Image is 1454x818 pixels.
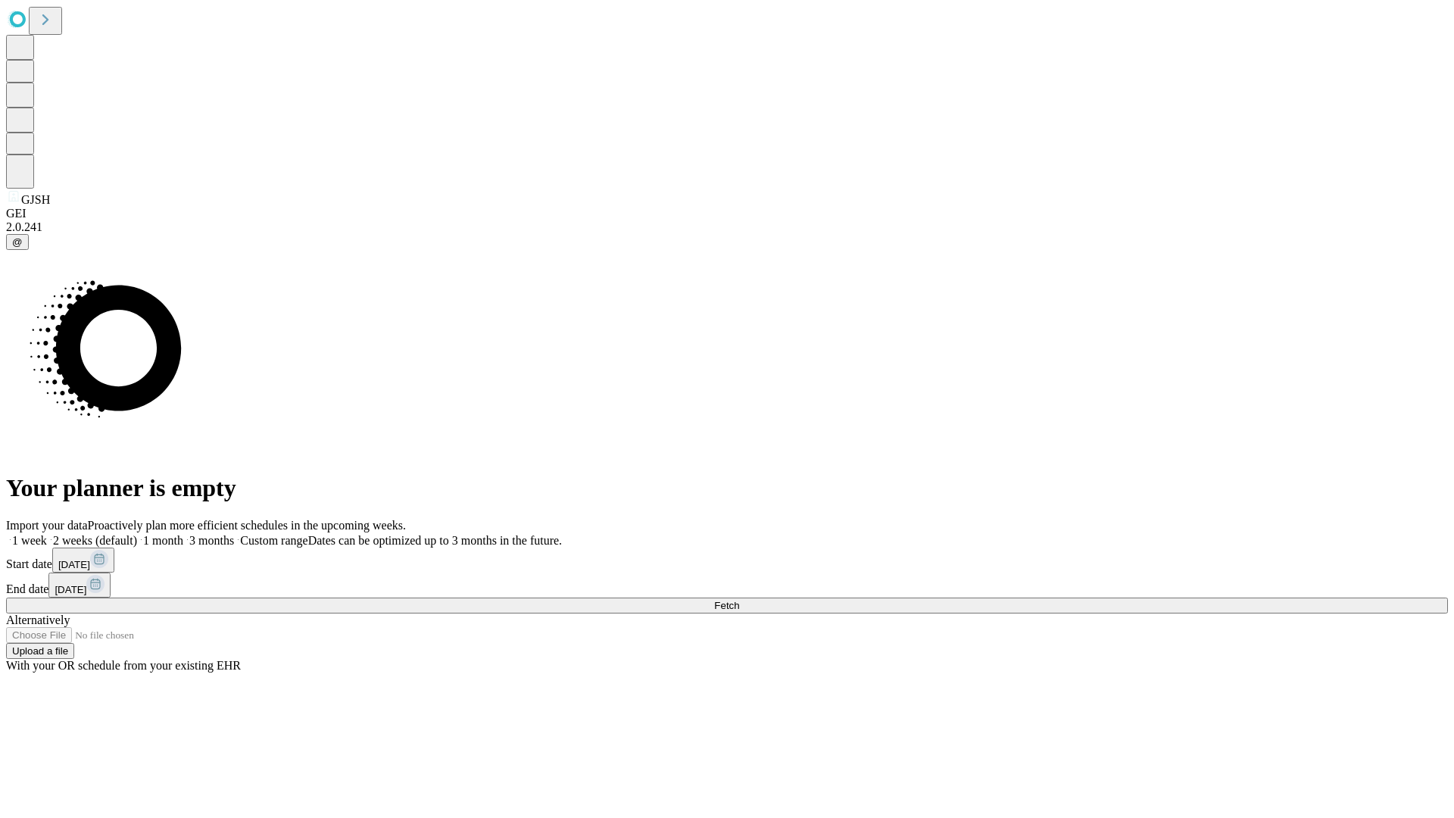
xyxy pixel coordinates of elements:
div: Start date [6,548,1448,573]
span: 2 weeks (default) [53,534,137,547]
span: 1 month [143,534,183,547]
span: @ [12,236,23,248]
span: With your OR schedule from your existing EHR [6,659,241,672]
span: Fetch [714,600,739,611]
span: 3 months [189,534,234,547]
button: Upload a file [6,643,74,659]
span: Dates can be optimized up to 3 months in the future. [308,534,562,547]
span: Proactively plan more efficient schedules in the upcoming weeks. [88,519,406,532]
h1: Your planner is empty [6,474,1448,502]
span: GJSH [21,193,50,206]
span: [DATE] [55,584,86,595]
button: [DATE] [52,548,114,573]
span: Import your data [6,519,88,532]
span: 1 week [12,534,47,547]
div: End date [6,573,1448,598]
button: Fetch [6,598,1448,613]
span: [DATE] [58,559,90,570]
span: Alternatively [6,613,70,626]
span: Custom range [240,534,307,547]
button: [DATE] [48,573,111,598]
button: @ [6,234,29,250]
div: 2.0.241 [6,220,1448,234]
div: GEI [6,207,1448,220]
